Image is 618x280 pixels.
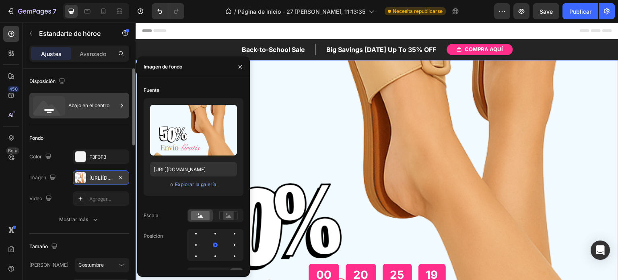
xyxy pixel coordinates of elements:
font: Fondo [29,135,43,141]
font: Beta [8,148,17,153]
button: Save [533,3,559,19]
div: Hero Banner [10,42,42,49]
font: F3F3F3 [89,154,106,160]
div: 20 [218,245,233,259]
div: 19 [290,245,303,259]
font: o [170,181,173,187]
div: 25 [255,245,269,259]
div: 00 [181,245,196,259]
input: https://ejemplo.com/imagen.jpg [150,162,237,176]
span: Save [540,8,553,15]
p: Estandarte de héroe [39,29,107,38]
font: Escala [144,212,159,218]
button: Publicar [562,3,598,19]
button: 7 [3,3,60,19]
button: Costumbre [75,258,129,272]
font: Agregar... [89,196,111,202]
font: Imagen de fondo [144,64,182,70]
font: Imagen [29,174,46,180]
font: Mostrar más [59,216,88,222]
font: Ajustes [41,50,62,57]
iframe: Área de diseño [136,23,618,280]
button: Explorar la galería [175,180,217,189]
font: Necesita republicarse [393,8,443,14]
font: Disposición [29,78,56,84]
font: Avanzado [80,50,106,57]
p: COMPRA AQUÍ [330,23,368,31]
font: Video [29,195,42,201]
img: imagen de vista previa [150,53,237,207]
font: Tamaño [29,243,48,249]
font: Fuente [144,87,159,93]
font: [PERSON_NAME] [29,262,68,268]
div: Abrir Intercom Messenger [591,241,610,260]
font: Color [29,153,42,160]
font: 7 [53,7,56,15]
font: Publicar [569,8,591,15]
div: Deshacer/Rehacer [152,3,184,19]
font: Abajo en el centro [68,102,109,108]
font: Costumbre [78,262,104,268]
button: Mostrar más [29,212,129,227]
font: 450 [9,86,18,92]
font: Explorar la galería [175,181,216,187]
font: / [234,8,236,15]
font: Estandarte de héroe [39,29,101,37]
font: Posición [144,233,163,239]
font: Página de inicio - 27 [PERSON_NAME], 11:13:35 [238,8,365,15]
font: [URL][DOMAIN_NAME] [89,175,141,181]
